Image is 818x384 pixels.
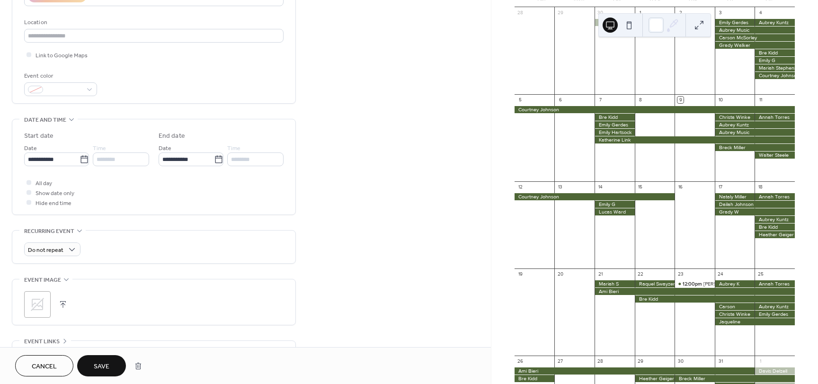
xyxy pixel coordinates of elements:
[595,19,635,26] div: Emily Hartsock
[557,358,564,365] div: 27
[517,97,524,103] div: 5
[717,97,724,103] div: 10
[715,34,795,41] div: Carson McSorley
[12,341,295,361] div: •••
[703,280,743,287] div: [PERSON_NAME]
[595,121,635,128] div: Emily Gerdes
[517,184,524,190] div: 12
[715,280,755,287] div: Aubrey K
[755,49,795,56] div: Bre Kidd
[715,193,755,200] div: Nataly Miller
[36,198,71,208] span: Hide end time
[715,129,795,136] div: Aubrey Music
[557,184,564,190] div: 13
[677,10,684,17] div: 2
[715,121,795,128] div: Aubrey Kuntz
[675,280,715,287] div: Emily G
[715,303,755,310] div: Carson
[717,271,724,277] div: 24
[24,143,37,153] span: Date
[635,375,675,382] div: Heather Geiger
[715,42,795,49] div: Grady Walker
[36,188,74,198] span: Show date only
[595,280,635,287] div: Mariah S
[597,271,604,277] div: 21
[515,193,675,200] div: Courtney Johnson
[675,375,795,382] div: Breck Miller
[517,271,524,277] div: 19
[36,51,88,61] span: Link to Google Maps
[757,184,764,190] div: 18
[24,291,51,318] div: ;
[715,144,795,151] div: Breck Miller
[755,367,795,375] div: Davis Delzell
[755,223,795,231] div: Bre Kidd
[717,358,724,365] div: 31
[715,201,795,208] div: Dailah Johnson
[755,64,795,71] div: Mariah Stephenson
[757,97,764,103] div: 11
[717,10,724,17] div: 3
[24,18,282,27] div: Location
[757,271,764,277] div: 25
[93,143,106,153] span: Time
[715,114,755,121] div: Christa Winke
[715,19,755,26] div: Emily Gerdes
[755,216,795,223] div: Aubrey Kuntz
[24,131,53,141] div: Start date
[757,358,764,365] div: 1
[755,72,795,79] div: Courtney Johnson
[755,57,795,64] div: Emily G
[755,311,795,318] div: Emily Gerdes
[715,208,795,215] div: Grady W
[24,71,95,81] div: Event color
[24,115,66,125] span: Date and time
[557,271,564,277] div: 20
[595,208,635,215] div: Lucas Ward
[637,358,644,365] div: 29
[597,10,604,17] div: 30
[635,280,675,287] div: Raquel Swayzer
[15,355,73,376] button: Cancel
[637,184,644,190] div: 15
[515,375,555,382] div: Bre Kidd
[557,10,564,17] div: 29
[595,288,795,295] div: Ami Bieri
[755,19,795,26] div: Aubrey Kuntz
[755,152,795,159] div: Walter Steele
[515,106,795,113] div: Courtney Johnson
[597,184,604,190] div: 14
[755,114,795,121] div: Annah Torres
[595,129,635,136] div: Emily Hartsock
[32,362,57,372] span: Cancel
[677,97,684,103] div: 9
[595,136,795,143] div: Katherine Link
[517,10,524,17] div: 28
[683,280,703,287] span: 12:00pm
[515,367,755,375] div: Ami Bieri
[717,184,724,190] div: 17
[637,10,644,17] div: 1
[715,311,755,318] div: Christa Winke
[28,245,63,256] span: Do not repeat
[557,97,564,103] div: 6
[24,226,74,236] span: Recurring event
[755,303,795,310] div: Aubrey Kuntz
[227,143,240,153] span: Time
[635,295,795,303] div: Bre Kidd
[36,179,52,188] span: All day
[755,231,795,238] div: Heather Geiger
[755,280,795,287] div: Annah Torres
[597,358,604,365] div: 28
[24,275,61,285] span: Event image
[597,97,604,103] div: 7
[159,131,185,141] div: End date
[637,97,644,103] div: 8
[77,355,126,376] button: Save
[757,10,764,17] div: 4
[595,114,635,121] div: Bre Kidd
[94,362,109,372] span: Save
[637,271,644,277] div: 22
[677,271,684,277] div: 23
